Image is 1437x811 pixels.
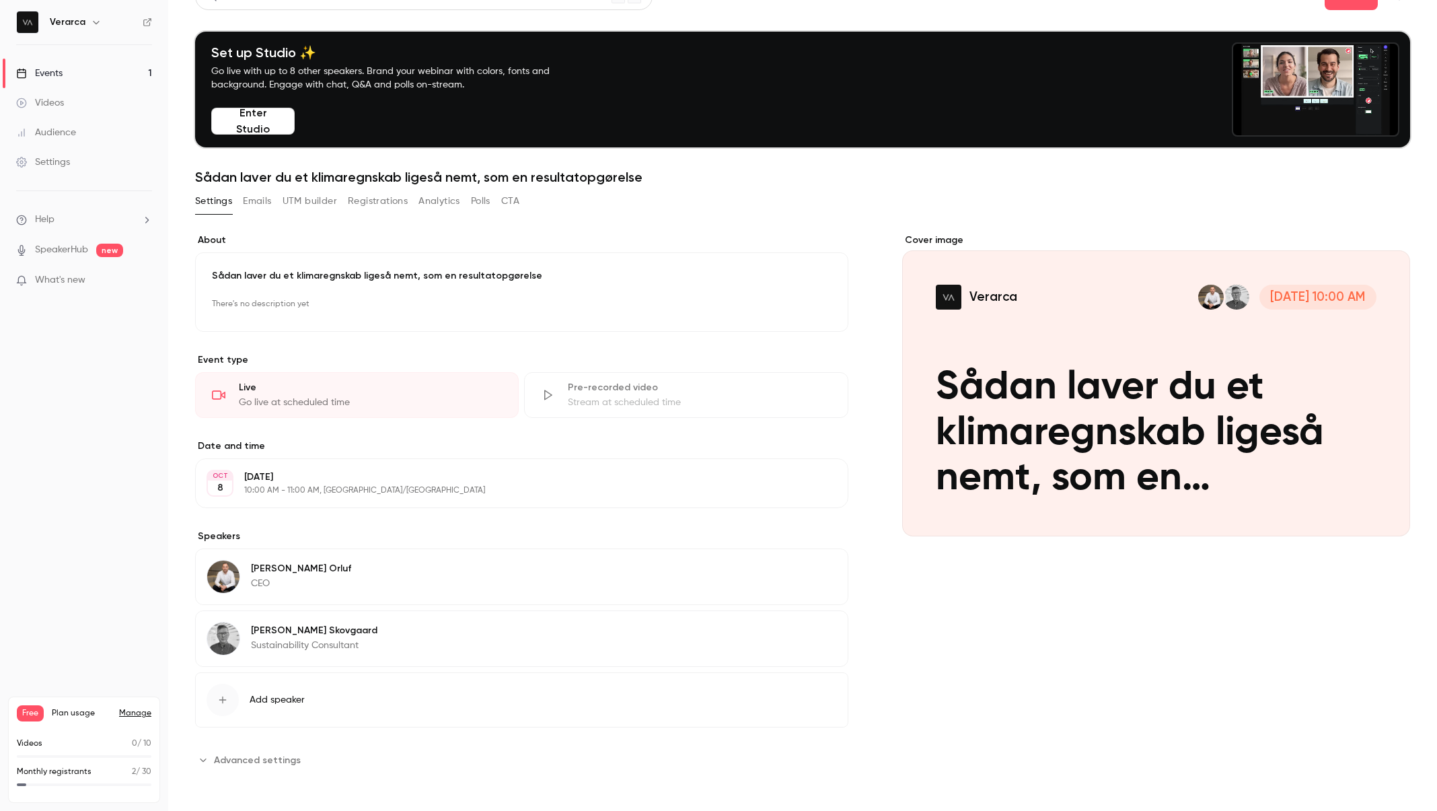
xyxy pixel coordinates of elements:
p: Go live with up to 8 other speakers. Brand your webinar with colors, fonts and background. Engage... [211,65,581,92]
button: Analytics [418,190,460,212]
div: Go live at scheduled time [239,396,502,409]
p: / 30 [132,766,151,778]
span: Add speaker [250,693,305,707]
button: Advanced settings [195,749,309,771]
a: SpeakerHub [35,243,88,257]
p: / 10 [132,738,151,750]
p: 8 [217,481,223,495]
section: Advanced settings [195,749,848,771]
button: Polls [471,190,490,212]
div: Audience [16,126,76,139]
label: Speakers [195,530,848,543]
p: Event type [195,353,848,367]
button: UTM builder [283,190,337,212]
button: Settings [195,190,232,212]
div: Events [16,67,63,80]
p: Sådan laver du et klimaregnskab ligeså nemt, som en resultatopgørelse [212,269,832,283]
label: Cover image [902,234,1410,247]
button: Add speaker [195,672,848,728]
p: [DATE] [244,470,777,484]
img: Verarca [17,11,38,33]
p: There's no description yet [212,293,832,315]
button: CTA [501,190,519,212]
span: Advanced settings [214,753,301,767]
h4: Set up Studio ✨ [211,44,581,61]
a: Manage [119,708,151,719]
span: new [96,244,123,257]
span: 2 [132,768,136,776]
img: Søren Orluf [207,561,239,593]
div: Pre-recorded video [568,381,831,394]
div: Dan Skovgaard[PERSON_NAME] SkovgaardSustainability Consultant [195,610,848,667]
div: Pre-recorded videoStream at scheduled time [524,372,848,418]
iframe: Noticeable Trigger [136,275,152,287]
h1: Sådan laver du et klimaregnskab ligeså nemt, som en resultatopgørelse [195,169,1410,185]
p: [PERSON_NAME] Skovgaard [251,624,377,637]
h6: Verarca [50,15,85,29]
div: Stream at scheduled time [568,396,831,409]
p: CEO [251,577,351,590]
div: LiveGo live at scheduled time [195,372,519,418]
img: Dan Skovgaard [207,623,239,655]
div: Live [239,381,502,394]
section: Cover image [902,234,1410,536]
div: Søren Orluf[PERSON_NAME] OrlufCEO [195,549,848,605]
li: help-dropdown-opener [16,213,152,227]
p: 10:00 AM - 11:00 AM, [GEOGRAPHIC_DATA]/[GEOGRAPHIC_DATA] [244,485,777,496]
p: [PERSON_NAME] Orluf [251,562,351,575]
span: 0 [132,740,137,748]
div: Settings [16,155,70,169]
label: About [195,234,848,247]
p: Sustainability Consultant [251,639,377,652]
p: Videos [17,738,42,750]
div: OCT [208,471,232,481]
div: Videos [16,96,64,110]
span: Plan usage [52,708,111,719]
span: Free [17,705,44,721]
p: Monthly registrants [17,766,91,778]
button: Registrations [348,190,408,212]
button: Emails [243,190,271,212]
span: Help [35,213,54,227]
button: Enter Studio [211,108,295,135]
span: What's new [35,273,85,287]
label: Date and time [195,439,848,453]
